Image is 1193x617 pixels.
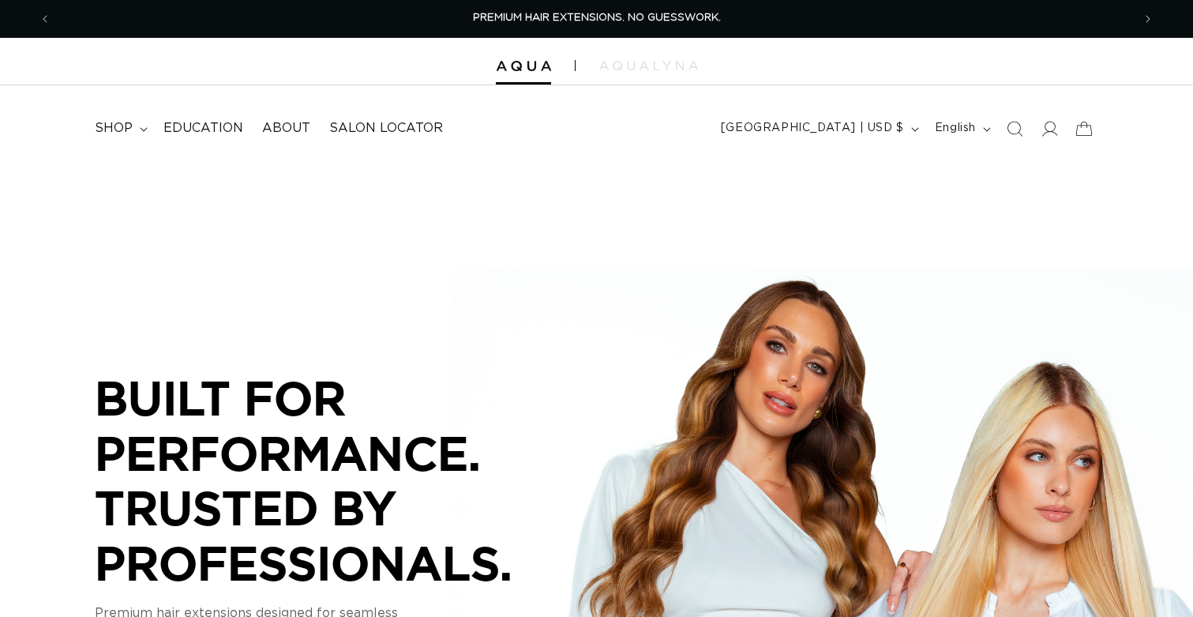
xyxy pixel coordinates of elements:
img: Aqua Hair Extensions [496,61,551,72]
img: aqualyna.com [599,61,698,70]
span: About [262,120,310,137]
summary: Search [997,111,1032,146]
span: Education [163,120,243,137]
button: English [925,114,997,144]
button: Previous announcement [28,4,62,34]
a: About [253,111,320,146]
a: Education [154,111,253,146]
a: Salon Locator [320,111,452,146]
p: BUILT FOR PERFORMANCE. TRUSTED BY PROFESSIONALS. [95,371,568,590]
span: [GEOGRAPHIC_DATA] | USD $ [721,120,904,137]
span: shop [95,120,133,137]
button: [GEOGRAPHIC_DATA] | USD $ [711,114,925,144]
span: Salon Locator [329,120,443,137]
span: PREMIUM HAIR EXTENSIONS. NO GUESSWORK. [473,13,721,23]
span: English [935,120,976,137]
summary: shop [85,111,154,146]
button: Next announcement [1131,4,1165,34]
